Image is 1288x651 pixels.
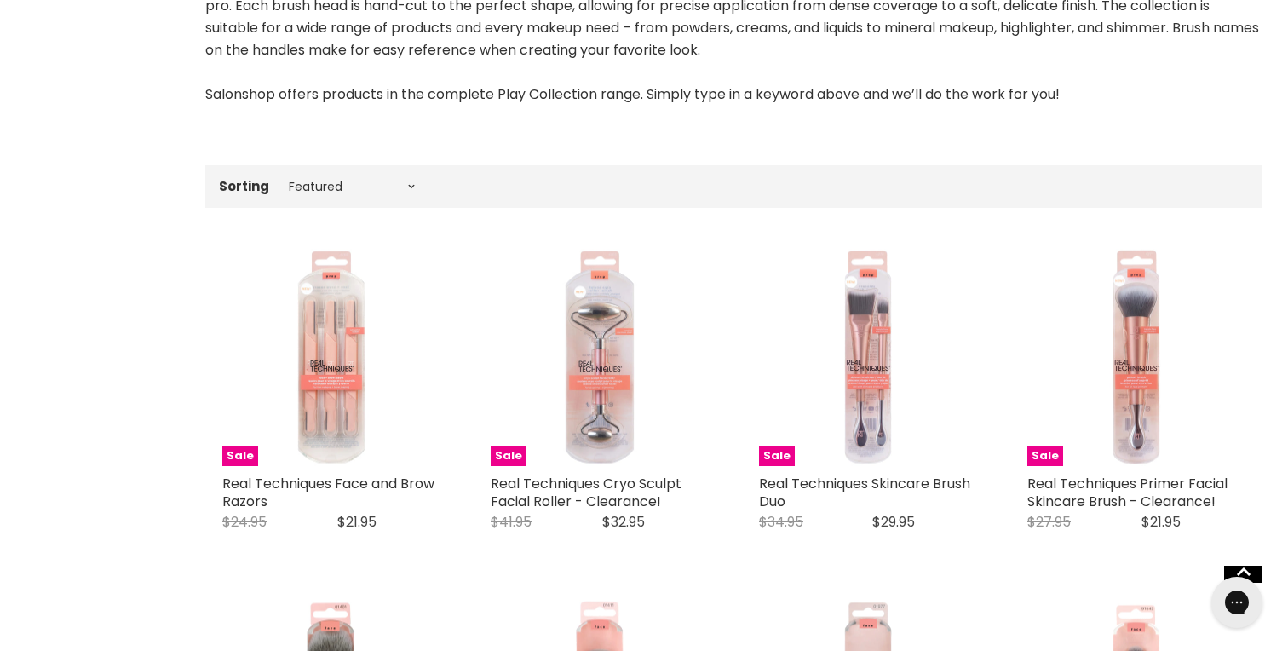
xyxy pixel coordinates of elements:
a: Real Techniques Skincare Brush Duo [759,474,970,511]
span: Sale [1027,446,1063,466]
span: $21.95 [337,512,377,532]
a: Real Techniques Primer Facial Skincare Brush - Clearance! Real Techniques Primer Facial Skincare ... [1027,249,1245,466]
img: Real Techniques Primer Facial Skincare Brush - Clearance! [1027,249,1245,466]
a: Real Techniques Face and Brow Razors [222,474,434,511]
span: $34.95 [759,512,803,532]
span: $29.95 [872,512,915,532]
a: Real Techniques Cryo Sculpt Facial Roller - Clearance! [491,474,681,511]
label: Sorting [219,179,269,193]
span: $27.95 [1027,512,1071,532]
img: Real Techniques Skincare Brush Duo [759,249,976,466]
span: $24.95 [222,512,267,532]
a: Real Techniques Cryo Sculpt Facial Roller - Clearance! Real Techniques Cryo Sculpt Facial Roller ... [491,249,708,466]
iframe: Gorgias live chat messenger [1203,571,1271,634]
a: Real Techniques Face and Brow Razors Real Techniques Face and Brow Razors Sale [222,249,440,466]
span: $32.95 [602,512,645,532]
a: Real Techniques Primer Facial Skincare Brush - Clearance! [1027,474,1228,511]
span: Sale [759,446,795,466]
span: Sale [222,446,258,466]
img: Real Techniques Face and Brow Razors [222,249,440,466]
span: $41.95 [491,512,532,532]
span: $21.95 [1141,512,1181,532]
img: Real Techniques Cryo Sculpt Facial Roller - Clearance! [491,249,708,466]
span: Sale [491,446,526,466]
a: Real Techniques Skincare Brush Duo Real Techniques Skincare Brush Duo Sale [759,249,976,466]
span: Salonshop offers products in the complete Play Collection range. Simply type in a keyword above a... [205,84,1060,104]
